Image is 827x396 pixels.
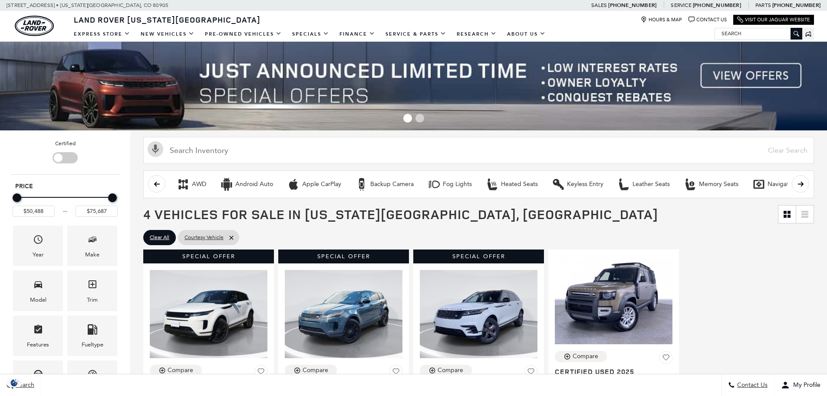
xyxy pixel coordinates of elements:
[33,232,43,250] span: Year
[7,2,168,8] a: [STREET_ADDRESS] • [US_STATE][GEOGRAPHIC_DATA], CO 80905
[438,366,463,374] div: Compare
[285,365,337,376] button: Compare Vehicle
[215,175,278,193] button: Android AutoAndroid Auto
[168,366,193,374] div: Compare
[772,2,820,9] a: [PHONE_NUMBER]
[33,322,43,340] span: Features
[13,316,63,356] div: FeaturesFeatures
[15,183,115,190] h5: Price
[567,180,603,188] div: Keyless Entry
[693,2,741,9] a: [PHONE_NUMBER]
[350,175,418,193] button: Backup CameraBackup Camera
[282,175,346,193] button: Apple CarPlayApple CarPlay
[11,139,119,174] div: Filter by Vehicle Type
[192,180,206,188] div: AWD
[87,295,98,305] div: Trim
[486,178,499,191] div: Heated Seats
[108,193,117,202] div: Maximum Price
[403,114,412,123] span: Go to slide 1
[555,367,672,385] a: Certified Used 2025Defender 110 S
[87,232,98,250] span: Make
[573,353,598,360] div: Compare
[755,2,771,8] span: Parts
[148,141,163,157] svg: Click to toggle on voice search
[715,28,802,39] input: Search
[177,178,190,191] div: AWD
[33,250,44,260] div: Year
[33,367,43,385] span: Transmission
[287,178,300,191] div: Apple CarPlay
[200,27,287,42] a: Pre-Owned Vehicles
[69,14,266,25] a: Land Rover [US_STATE][GEOGRAPHIC_DATA]
[82,340,103,349] div: Fueltype
[415,114,424,123] span: Go to slide 2
[591,2,607,8] span: Sales
[413,250,544,263] div: Special Offer
[370,180,414,188] div: Backup Camera
[87,322,98,340] span: Fueltype
[67,316,117,356] div: FueltypeFueltype
[420,365,472,376] button: Compare Vehicle
[55,139,76,148] label: Certified
[451,27,502,42] a: Research
[608,2,656,9] a: [PHONE_NUMBER]
[13,270,63,311] div: ModelModel
[684,178,697,191] div: Memory Seats
[150,270,267,358] img: 2025 Land Rover Range Rover Evoque S
[679,175,743,193] button: Memory SeatsMemory Seats
[617,178,630,191] div: Leather Seats
[69,27,135,42] a: EXPRESS STORE
[547,175,608,193] button: Keyless EntryKeyless Entry
[768,180,819,188] div: Navigation System
[172,175,211,193] button: AWDAWD
[67,226,117,266] div: MakeMake
[555,351,607,362] button: Compare Vehicle
[524,365,537,381] button: Save Vehicle
[428,178,441,191] div: Fog Lights
[735,382,768,389] span: Contact Us
[555,367,666,376] span: Certified Used 2025
[143,137,814,164] input: Search Inventory
[671,2,691,8] span: Service
[752,178,765,191] div: Navigation System
[792,175,809,193] button: scroll right
[641,17,682,23] a: Hours & Map
[774,374,827,396] button: Open user profile menu
[699,180,738,188] div: Memory Seats
[380,27,451,42] a: Service & Parts
[481,175,543,193] button: Heated SeatsHeated Seats
[501,180,538,188] div: Heated Seats
[69,27,551,42] nav: Main Navigation
[737,17,810,23] a: Visit Our Jaguar Website
[355,178,368,191] div: Backup Camera
[420,270,537,358] img: 2025 Land Rover Range Rover Velar Dynamic SE
[150,232,169,243] span: Clear All
[148,175,165,193] button: scroll left
[87,367,98,385] span: Mileage
[27,340,49,349] div: Features
[13,226,63,266] div: YearYear
[143,250,274,263] div: Special Offer
[67,270,117,311] div: TrimTrim
[443,180,472,188] div: Fog Lights
[423,175,477,193] button: Fog LightsFog Lights
[748,175,824,193] button: Navigation SystemNavigation System
[220,178,233,191] div: Android Auto
[278,250,409,263] div: Special Offer
[689,17,727,23] a: Contact Us
[285,270,402,358] img: 2025 Land Rover Range Rover Evoque S
[633,180,670,188] div: Leather Seats
[502,27,551,42] a: About Us
[87,277,98,295] span: Trim
[613,175,675,193] button: Leather SeatsLeather Seats
[302,180,341,188] div: Apple CarPlay
[15,16,54,36] img: Land Rover
[790,382,820,389] span: My Profile
[303,366,328,374] div: Compare
[13,190,118,217] div: Price
[143,205,658,223] span: 4 Vehicles for Sale in [US_STATE][GEOGRAPHIC_DATA], [GEOGRAPHIC_DATA]
[389,365,402,381] button: Save Vehicle
[4,378,24,387] img: Opt-Out Icon
[287,27,334,42] a: Specials
[74,14,260,25] span: Land Rover [US_STATE][GEOGRAPHIC_DATA]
